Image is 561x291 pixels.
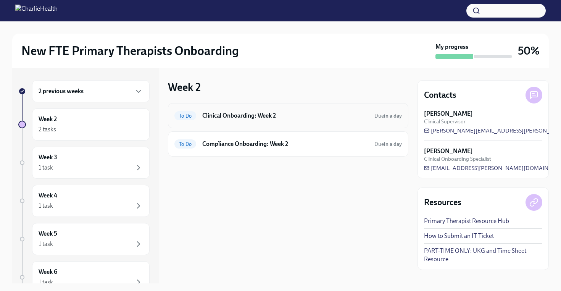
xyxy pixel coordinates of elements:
a: How to Submit an IT Ticket [424,232,494,240]
a: To DoCompliance Onboarding: Week 2Duein a day [174,138,402,150]
a: Week 31 task [18,147,150,179]
strong: in a day [384,113,402,119]
h2: New FTE Primary Therapists Onboarding [21,43,239,58]
a: Week 51 task [18,223,150,255]
strong: in a day [384,141,402,147]
span: Clinical Onboarding Specialist [424,155,491,163]
strong: My progress [435,43,468,51]
h4: Contacts [424,89,456,101]
span: To Do [174,113,196,119]
div: 1 task [39,240,53,248]
h6: Week 5 [39,230,57,238]
div: 1 task [39,278,53,286]
span: To Do [174,141,196,147]
h6: Week 2 [39,115,57,123]
div: 2 tasks [39,125,56,134]
h4: Resources [424,197,461,208]
img: CharlieHealth [15,5,58,17]
div: 2 previous weeks [32,80,150,102]
a: Primary Therapist Resource Hub [424,217,509,225]
span: Due [374,113,402,119]
strong: [PERSON_NAME] [424,147,473,155]
h6: 2 previous weeks [39,87,84,95]
h6: Week 4 [39,191,57,200]
h6: Clinical Onboarding: Week 2 [202,112,368,120]
h3: 50% [518,44,540,58]
a: Week 22 tasks [18,108,150,141]
span: Due [374,141,402,147]
div: 1 task [39,163,53,172]
a: PART-TIME ONLY: UKG and Time Sheet Resource [424,247,542,264]
a: Week 41 task [18,185,150,217]
span: September 27th, 2025 10:00 [374,141,402,148]
strong: [PERSON_NAME] [424,110,473,118]
span: September 27th, 2025 10:00 [374,112,402,120]
a: To DoClinical Onboarding: Week 2Duein a day [174,110,402,122]
h3: Week 2 [168,80,201,94]
h6: Week 6 [39,268,57,276]
span: Clinical Supervisor [424,118,466,125]
h6: Compliance Onboarding: Week 2 [202,140,368,148]
h6: Week 3 [39,153,57,162]
div: 1 task [39,202,53,210]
